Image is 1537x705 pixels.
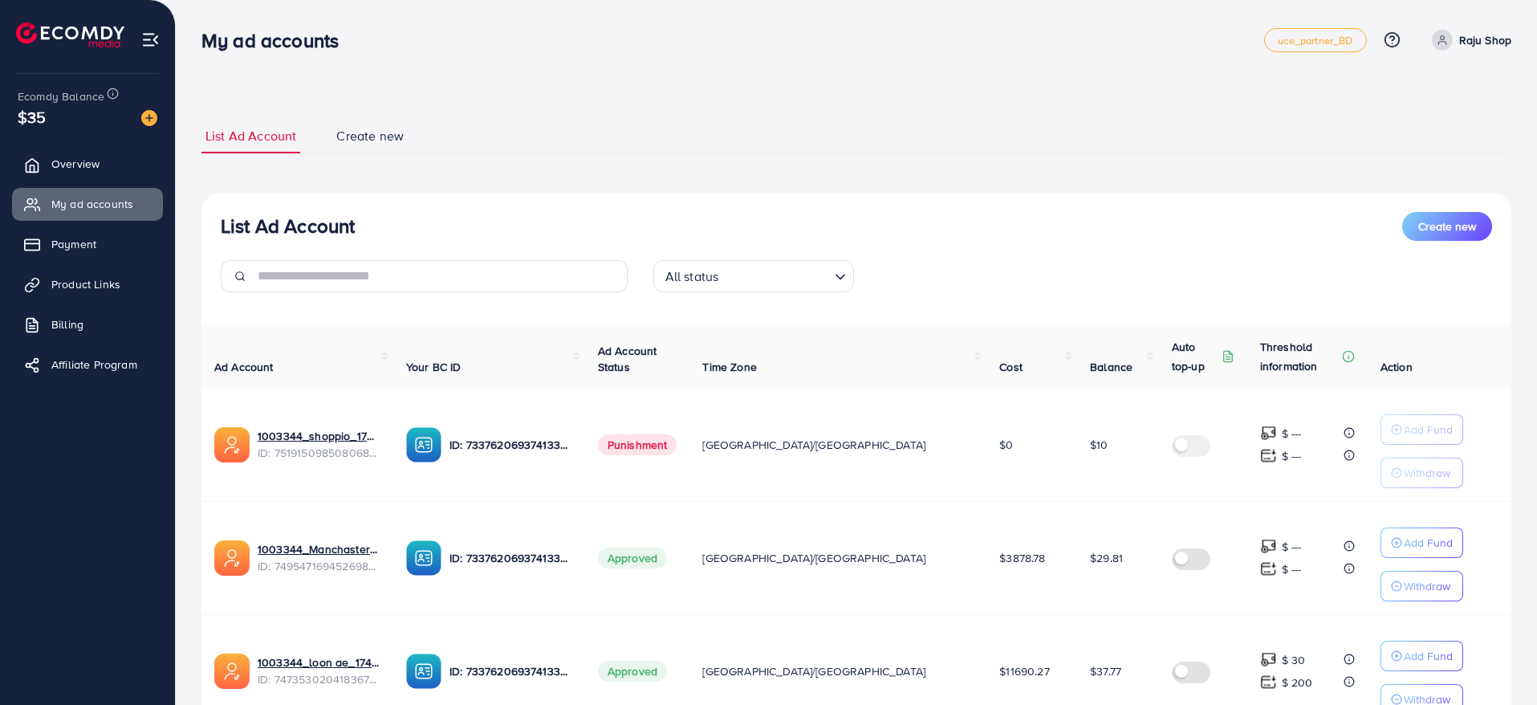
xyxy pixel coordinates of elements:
p: Auto top-up [1172,337,1218,376]
button: Withdraw [1380,458,1463,488]
span: uce_partner_BD [1278,35,1352,46]
img: logo [16,22,124,47]
div: <span class='underline'>1003344_Manchaster_1745175503024</span></br>7495471694526988304 [258,541,380,574]
span: Affiliate Program [51,357,137,373]
p: Withdraw [1404,577,1450,596]
span: Cost [999,359,1023,375]
span: ID: 7473530204183674896 [258,671,380,687]
p: Raju Shop [1459,31,1511,50]
a: Raju Shop [1425,30,1511,51]
button: Create new [1402,212,1492,241]
a: uce_partner_BD [1264,28,1366,52]
img: top-up amount [1260,560,1277,577]
p: Threshold information [1260,337,1339,376]
span: Payment [51,236,96,252]
a: Overview [12,148,163,180]
p: $ --- [1282,560,1302,579]
span: [GEOGRAPHIC_DATA]/[GEOGRAPHIC_DATA] [702,437,925,453]
span: Create new [1418,218,1476,234]
span: My ad accounts [51,196,133,212]
img: ic-ba-acc.ded83a64.svg [406,654,441,689]
span: Your BC ID [406,359,462,375]
span: Approved [598,548,667,568]
a: 1003344_loon ae_1740066863007 [258,654,380,670]
span: $0 [999,437,1013,453]
span: ID: 7495471694526988304 [258,558,380,574]
a: Affiliate Program [12,348,163,381]
a: My ad accounts [12,188,163,220]
img: ic-ads-acc.e4c84228.svg [214,654,250,689]
p: ID: 7337620693741338625 [449,435,572,454]
p: ID: 7337620693741338625 [449,548,572,568]
p: ID: 7337620693741338625 [449,662,572,681]
div: <span class='underline'>1003344_shoppio_1750688962312</span></br>7519150985080684551 [258,428,380,461]
img: top-up amount [1260,447,1277,464]
div: <span class='underline'>1003344_loon ae_1740066863007</span></br>7473530204183674896 [258,654,380,687]
a: 1003344_shoppio_1750688962312 [258,428,380,444]
h3: My ad accounts [201,29,352,52]
p: $ 30 [1282,650,1306,670]
span: [GEOGRAPHIC_DATA]/[GEOGRAPHIC_DATA] [702,663,925,679]
span: List Ad Account [205,127,296,145]
span: Create new [336,127,404,145]
img: top-up amount [1260,425,1277,442]
img: top-up amount [1260,538,1277,555]
button: Withdraw [1380,571,1463,601]
img: image [141,110,157,126]
span: Approved [598,661,667,682]
span: Ad Account Status [598,343,657,375]
span: $11690.27 [999,663,1049,679]
p: Add Fund [1404,533,1453,552]
span: Ecomdy Balance [18,88,104,104]
span: All status [662,265,722,288]
span: Time Zone [702,359,756,375]
p: Add Fund [1404,420,1453,439]
span: $3878.78 [999,550,1045,566]
span: Billing [51,316,83,332]
span: Ad Account [214,359,274,375]
a: Payment [12,228,163,260]
input: Search for option [723,262,827,288]
p: Add Fund [1404,646,1453,666]
a: 1003344_Manchaster_1745175503024 [258,541,380,557]
span: $10 [1090,437,1108,453]
a: Product Links [12,268,163,300]
img: ic-ads-acc.e4c84228.svg [214,540,250,576]
span: $35 [18,105,46,128]
h3: List Ad Account [221,214,355,238]
span: Balance [1090,359,1132,375]
p: $ --- [1282,424,1302,443]
img: top-up amount [1260,674,1277,691]
span: Punishment [598,434,677,455]
img: ic-ba-acc.ded83a64.svg [406,540,441,576]
div: Search for option [653,260,854,292]
span: Action [1380,359,1413,375]
img: ic-ads-acc.e4c84228.svg [214,427,250,463]
span: Product Links [51,276,120,292]
span: $37.77 [1090,663,1121,679]
span: [GEOGRAPHIC_DATA]/[GEOGRAPHIC_DATA] [702,550,925,566]
button: Add Fund [1380,414,1463,445]
iframe: Chat [1469,633,1525,693]
img: menu [141,31,160,49]
img: ic-ba-acc.ded83a64.svg [406,427,441,463]
span: $29.81 [1090,550,1123,566]
button: Add Fund [1380,641,1463,671]
p: $ --- [1282,446,1302,466]
p: $ 200 [1282,673,1313,692]
span: Overview [51,156,100,172]
button: Add Fund [1380,528,1463,558]
p: $ --- [1282,537,1302,556]
img: top-up amount [1260,651,1277,668]
p: Withdraw [1404,463,1450,483]
span: ID: 7519150985080684551 [258,445,380,461]
a: Billing [12,308,163,340]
